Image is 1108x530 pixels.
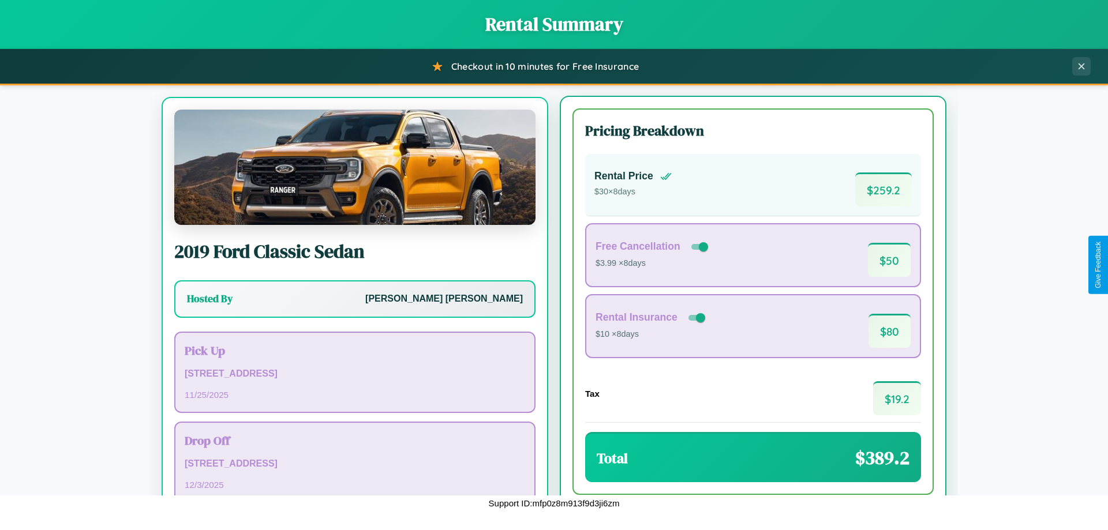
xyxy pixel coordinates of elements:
p: [PERSON_NAME] [PERSON_NAME] [365,291,523,307]
h3: Pricing Breakdown [585,121,921,140]
p: 12 / 3 / 2025 [185,477,525,493]
span: $ 259.2 [855,172,912,206]
h3: Hosted By [187,292,233,306]
span: Checkout in 10 minutes for Free Insurance [451,61,639,72]
h1: Rental Summary [12,12,1096,37]
span: $ 389.2 [855,445,909,471]
h4: Free Cancellation [596,240,680,253]
span: $ 50 [868,243,911,277]
h4: Rental Price [594,170,653,182]
div: Give Feedback [1094,242,1102,288]
p: $ 30 × 8 days [594,185,672,200]
span: $ 80 [869,314,911,348]
p: [STREET_ADDRESS] [185,366,525,382]
h4: Rental Insurance [596,311,677,324]
p: 11 / 25 / 2025 [185,387,525,403]
p: $3.99 × 8 days [596,256,710,271]
p: [STREET_ADDRESS] [185,456,525,472]
h3: Drop Off [185,432,525,449]
p: Support ID: mfp0z8m913f9d3ji6zm [489,495,620,511]
h4: Tax [585,389,600,399]
img: Ford Classic Sedan [174,110,536,225]
span: $ 19.2 [873,381,921,415]
p: $10 × 8 days [596,327,708,342]
h2: 2019 Ford Classic Sedan [174,239,536,264]
h3: Total [597,449,628,468]
h3: Pick Up [185,342,525,359]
